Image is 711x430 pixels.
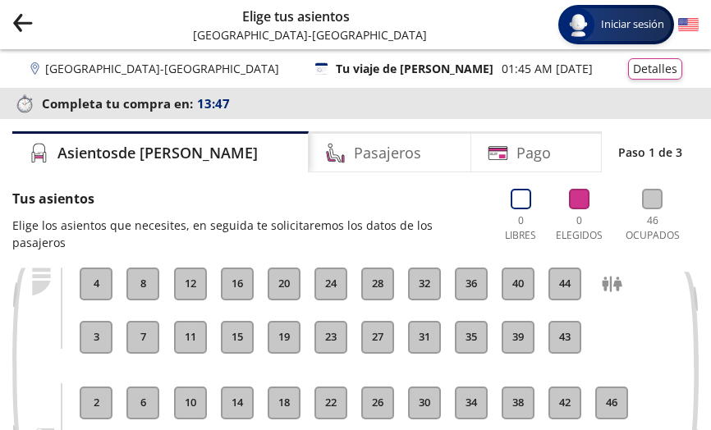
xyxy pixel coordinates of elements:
[502,387,534,419] button: 38
[45,60,279,77] p: [GEOGRAPHIC_DATA] - [GEOGRAPHIC_DATA]
[174,268,207,300] button: 12
[336,60,493,77] p: Tu viaje de [PERSON_NAME]
[619,213,686,243] p: 46 Ocupados
[197,94,230,113] span: 13:47
[548,387,581,419] button: 42
[193,7,398,26] p: Elige tus asientos
[455,321,488,354] button: 35
[632,351,711,430] iframe: Messagebird Livechat Widget
[221,387,254,419] button: 14
[221,321,254,354] button: 15
[314,387,347,419] button: 22
[548,268,581,300] button: 44
[455,387,488,419] button: 34
[268,321,300,354] button: 19
[174,387,207,419] button: 10
[516,142,551,164] h4: Pago
[408,321,441,354] button: 31
[80,321,112,354] button: 3
[314,321,347,354] button: 23
[12,217,484,251] p: Elige los asientos que necesites, en seguida te solicitaremos los datos de los pasajeros
[174,321,207,354] button: 11
[57,142,258,164] h4: Asientos de [PERSON_NAME]
[361,321,394,354] button: 27
[501,213,539,243] p: 0 Libres
[628,58,682,80] button: Detalles
[314,268,347,300] button: 24
[12,189,484,208] p: Tus asientos
[678,15,699,35] button: English
[595,387,628,419] button: 46
[80,268,112,300] button: 4
[502,268,534,300] button: 40
[268,268,300,300] button: 20
[193,26,398,43] p: [GEOGRAPHIC_DATA] - [GEOGRAPHIC_DATA]
[354,142,421,164] h4: Pasajeros
[594,16,671,33] span: Iniciar sesión
[12,92,699,115] p: Completa tu compra en :
[502,60,593,77] p: 01:45 AM [DATE]
[80,387,112,419] button: 2
[408,268,441,300] button: 32
[408,387,441,419] button: 30
[221,268,254,300] button: 16
[126,387,159,419] button: 6
[268,387,300,419] button: 18
[455,268,488,300] button: 36
[361,387,394,419] button: 26
[126,321,159,354] button: 7
[618,144,682,161] p: Paso 1 de 3
[12,12,33,38] button: back
[361,268,394,300] button: 28
[502,321,534,354] button: 39
[548,321,581,354] button: 43
[553,213,607,243] p: 0 Elegidos
[126,268,159,300] button: 8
